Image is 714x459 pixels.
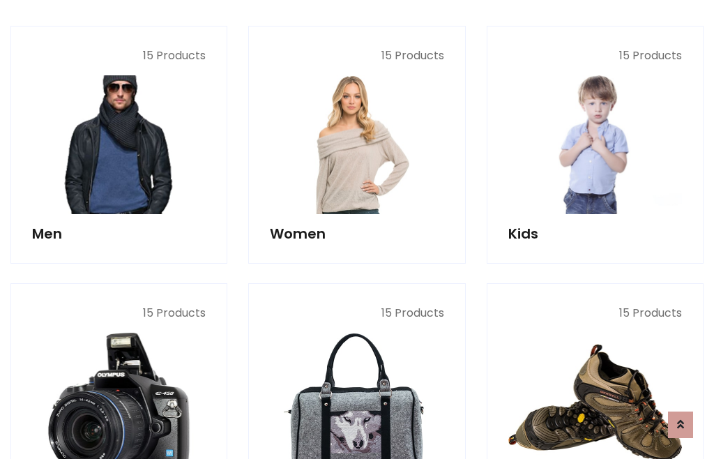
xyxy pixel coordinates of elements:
[508,305,682,322] p: 15 Products
[270,225,443,242] h5: Women
[508,225,682,242] h5: Kids
[32,47,206,64] p: 15 Products
[270,305,443,322] p: 15 Products
[508,47,682,64] p: 15 Products
[32,225,206,242] h5: Men
[270,47,443,64] p: 15 Products
[32,305,206,322] p: 15 Products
